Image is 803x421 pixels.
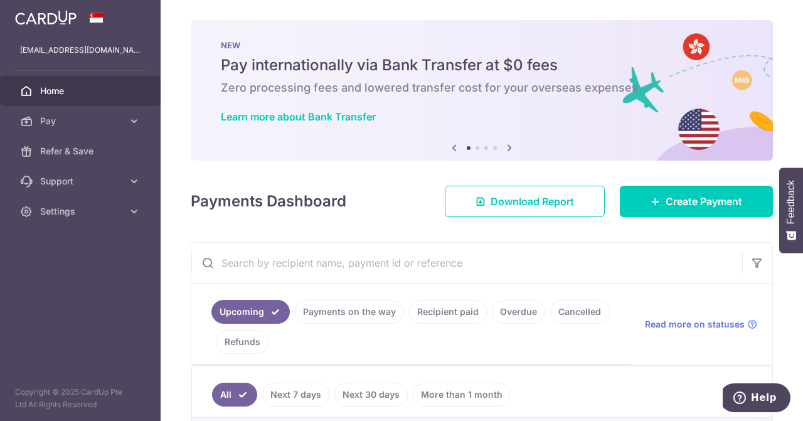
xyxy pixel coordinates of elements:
[191,243,742,283] input: Search by recipient name, payment id or reference
[445,186,605,217] a: Download Report
[15,10,77,25] img: CardUp
[221,110,376,123] a: Learn more about Bank Transfer
[409,300,487,324] a: Recipient paid
[191,20,773,161] img: Bank transfer banner
[40,145,123,157] span: Refer & Save
[645,318,745,331] span: Read more on statuses
[40,205,123,218] span: Settings
[334,383,408,407] a: Next 30 days
[40,115,123,127] span: Pay
[221,80,743,95] h6: Zero processing fees and lowered transfer cost for your overseas expenses
[212,383,257,407] a: All
[723,383,790,415] iframe: Opens a widget where you can find more information
[211,300,290,324] a: Upcoming
[785,180,797,224] span: Feedback
[191,190,346,213] h4: Payments Dashboard
[666,194,742,209] span: Create Payment
[779,168,803,253] button: Feedback - Show survey
[491,194,574,209] span: Download Report
[221,55,743,75] h5: Pay internationally via Bank Transfer at $0 fees
[40,175,123,188] span: Support
[216,330,269,354] a: Refunds
[20,44,141,56] p: [EMAIL_ADDRESS][DOMAIN_NAME]
[492,300,545,324] a: Overdue
[40,85,123,97] span: Home
[221,40,743,50] p: NEW
[620,186,773,217] a: Create Payment
[262,383,329,407] a: Next 7 days
[295,300,404,324] a: Payments on the way
[645,318,757,331] a: Read more on statuses
[413,383,511,407] a: More than 1 month
[550,300,609,324] a: Cancelled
